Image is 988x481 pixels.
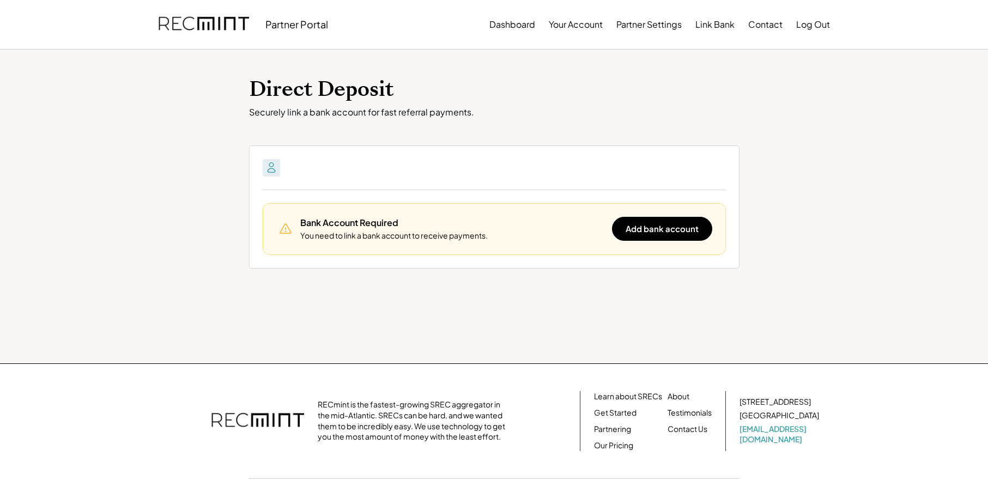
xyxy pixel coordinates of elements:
[265,18,328,31] div: Partner Portal
[249,77,740,102] h1: Direct Deposit
[318,399,511,442] div: RECmint is the fastest-growing SREC aggregator in the mid-Atlantic. SRECs can be hard, and we wan...
[594,391,662,402] a: Learn about SRECs
[300,217,398,229] div: Bank Account Required
[740,410,819,421] div: [GEOGRAPHIC_DATA]
[612,217,712,241] button: Add bank account
[668,424,707,435] a: Contact Us
[211,402,304,440] img: recmint-logotype%403x.png
[159,6,249,43] img: recmint-logotype%403x.png
[594,424,631,435] a: Partnering
[740,397,811,407] div: [STREET_ADDRESS]
[249,107,740,118] div: Securely link a bank account for fast referral payments.
[668,407,712,418] a: Testimonials
[549,14,603,35] button: Your Account
[695,14,735,35] button: Link Bank
[748,14,783,35] button: Contact
[594,407,637,418] a: Get Started
[740,424,821,445] a: [EMAIL_ADDRESS][DOMAIN_NAME]
[265,161,278,174] img: People.svg
[616,14,682,35] button: Partner Settings
[489,14,535,35] button: Dashboard
[668,391,689,402] a: About
[594,440,633,451] a: Our Pricing
[796,14,830,35] button: Log Out
[300,230,488,241] div: You need to link a bank account to receive payments.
